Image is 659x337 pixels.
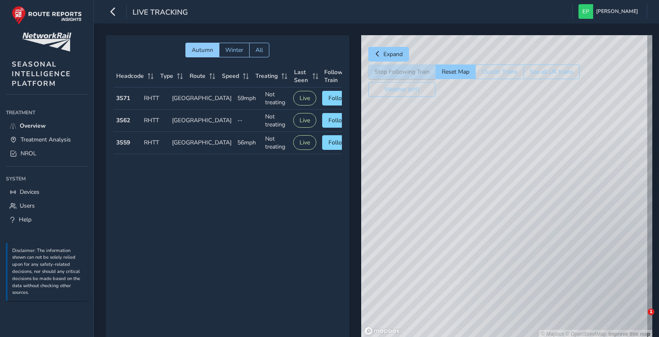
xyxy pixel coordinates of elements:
button: Autumn [185,43,219,57]
button: Cluster Trains [475,64,524,79]
strong: 3S59 [116,139,130,147]
td: [GEOGRAPHIC_DATA] [169,132,234,154]
img: diamond-layout [578,4,593,19]
span: Route [190,72,206,80]
td: RHTT [141,132,169,154]
span: Treating [255,72,278,80]
a: Help [6,213,88,226]
button: Follow [322,91,353,105]
button: See all UK trains [524,64,580,79]
p: Disclaimer: The information shown can not be solely relied upon for any safety-related decisions,... [12,247,83,297]
span: Last Seen [294,68,310,84]
strong: 3S71 [116,94,130,102]
span: Treatment Analysis [21,136,71,144]
span: Help [19,216,31,224]
a: Overview [6,119,88,133]
span: Overview [20,122,46,130]
iframe: Intercom live chat [630,309,651,329]
span: Speed [222,72,239,80]
span: Users [20,202,35,210]
button: Live [293,135,316,150]
button: Winter [219,43,249,57]
button: Reset Map [435,64,475,79]
button: Live [293,113,316,128]
strong: 3S62 [116,116,130,124]
span: SEASONAL INTELLIGENCE PLATFORM [12,59,71,88]
a: Treatment Analysis [6,133,88,147]
span: Follow [328,139,347,147]
span: Devices [20,188,39,196]
span: Winter [225,46,243,54]
span: All [255,46,263,54]
span: Follow [328,94,347,102]
td: Not treating [262,110,290,132]
button: Live [293,91,316,105]
td: 59mph [234,87,263,110]
td: -- [234,110,263,132]
button: Expand [368,47,409,62]
a: Devices [6,185,88,199]
span: [PERSON_NAME] [596,4,638,19]
a: NROL [6,147,88,160]
a: Users [6,199,88,213]
button: Follow [322,135,353,150]
td: 56mph [234,132,263,154]
span: Autumn [192,46,213,54]
button: All [249,43,269,57]
span: NROL [21,149,36,157]
span: Follow [328,116,347,124]
td: Not treating [262,132,290,154]
button: [PERSON_NAME] [578,4,641,19]
button: Weather (off) [368,82,435,97]
img: customer logo [22,33,71,51]
div: System [6,172,88,185]
span: Follow Train [324,68,344,84]
span: 1 [648,309,654,315]
td: RHTT [141,110,169,132]
td: [GEOGRAPHIC_DATA] [169,87,234,110]
div: Treatment [6,106,88,119]
button: Follow [322,113,353,128]
td: [GEOGRAPHIC_DATA] [169,110,234,132]
span: Headcode [116,72,144,80]
td: Not treating [262,87,290,110]
span: Expand [383,50,403,58]
span: Live Tracking [133,7,188,19]
img: rr logo [12,6,82,25]
span: Type [160,72,173,80]
td: RHTT [141,87,169,110]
